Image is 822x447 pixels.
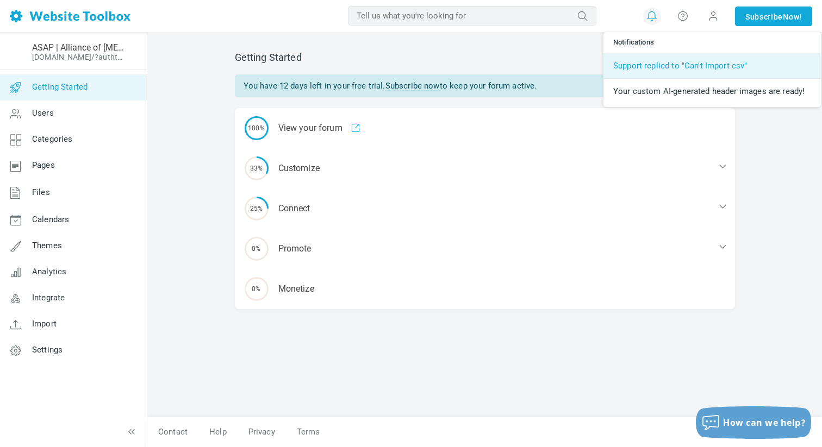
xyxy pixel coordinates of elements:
[32,187,50,197] span: Files
[32,108,54,118] span: Users
[32,241,62,250] span: Themes
[385,81,440,91] a: Subscribe now
[32,215,69,224] span: Calendars
[735,7,812,26] a: SubscribeNow!
[32,267,66,276] span: Analytics
[603,79,821,104] a: Your custom AI-generated header images are ready!
[245,156,269,180] span: 33%
[198,423,238,442] a: Help
[783,11,802,23] span: Now!
[613,38,654,46] span: Notifications
[245,277,269,301] span: 0%
[235,229,735,269] div: Promote
[235,52,735,64] h2: Getting Started
[235,108,735,148] div: View your forum
[235,108,735,148] a: 100% View your forum
[32,160,55,170] span: Pages
[696,406,811,439] button: How can we help?
[32,82,88,92] span: Getting Started
[32,345,63,355] span: Settings
[235,188,735,229] div: Connect
[32,319,57,329] span: Import
[238,423,286,442] a: Privacy
[147,423,198,442] a: Contact
[32,53,127,61] a: [DOMAIN_NAME]/?authtoken=841f41a07674498e1577e33015b97061&rememberMe=1
[32,293,65,303] span: Integrate
[32,134,73,144] span: Categories
[723,417,806,429] span: How can we help?
[235,74,735,97] div: You have 12 days left in your free trial. to keep your forum active.
[245,116,269,140] span: 100%
[245,197,269,221] span: 25%
[32,42,127,53] a: ASAP | Alliance of [MEDICAL_DATA] Partners
[235,269,735,309] div: Monetize
[286,423,331,442] a: Terms
[7,43,24,60] img: pfavico.ico
[245,237,269,261] span: 0%
[235,269,735,309] a: 0% Monetize
[235,148,735,188] div: Customize
[603,53,821,79] a: Support replied to "Can't Import csv"
[348,6,596,26] input: Tell us what you're looking for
